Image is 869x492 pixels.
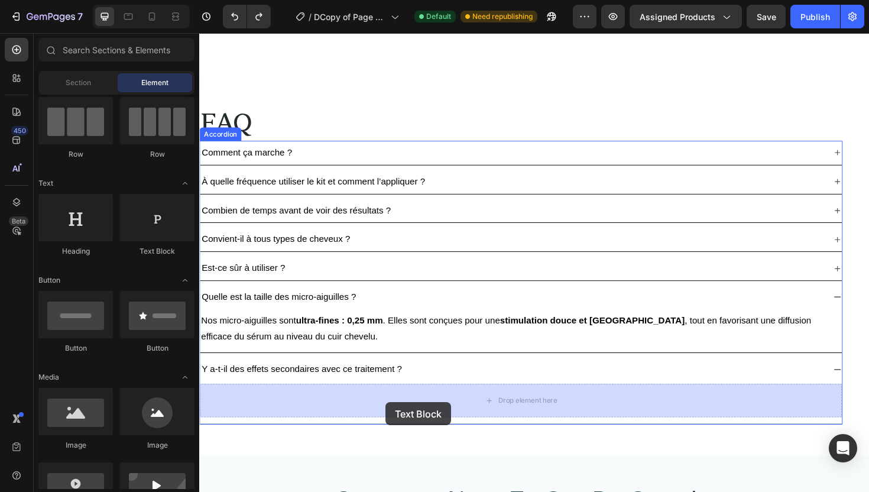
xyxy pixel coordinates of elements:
[630,5,742,28] button: Assigned Products
[176,174,194,193] span: Toggle open
[176,271,194,290] span: Toggle open
[309,11,312,23] span: /
[141,77,168,88] span: Element
[9,216,28,226] div: Beta
[120,246,194,257] div: Text Block
[199,33,869,492] iframe: Design area
[38,440,113,451] div: Image
[38,275,60,286] span: Button
[472,11,533,22] span: Need republishing
[38,38,194,61] input: Search Sections & Elements
[5,5,88,28] button: 7
[38,149,113,160] div: Row
[640,11,715,23] span: Assigned Products
[120,440,194,451] div: Image
[11,126,28,135] div: 450
[38,178,53,189] span: Text
[120,149,194,160] div: Row
[757,12,776,22] span: Save
[38,343,113,354] div: Button
[77,9,83,24] p: 7
[790,5,840,28] button: Publish
[747,5,786,28] button: Save
[426,11,451,22] span: Default
[176,368,194,387] span: Toggle open
[314,11,386,23] span: DCopy of Page Produit Bleu
[66,77,91,88] span: Section
[38,246,113,257] div: Heading
[38,372,59,383] span: Media
[223,5,271,28] div: Undo/Redo
[829,434,857,462] div: Open Intercom Messenger
[800,11,830,23] div: Publish
[120,343,194,354] div: Button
